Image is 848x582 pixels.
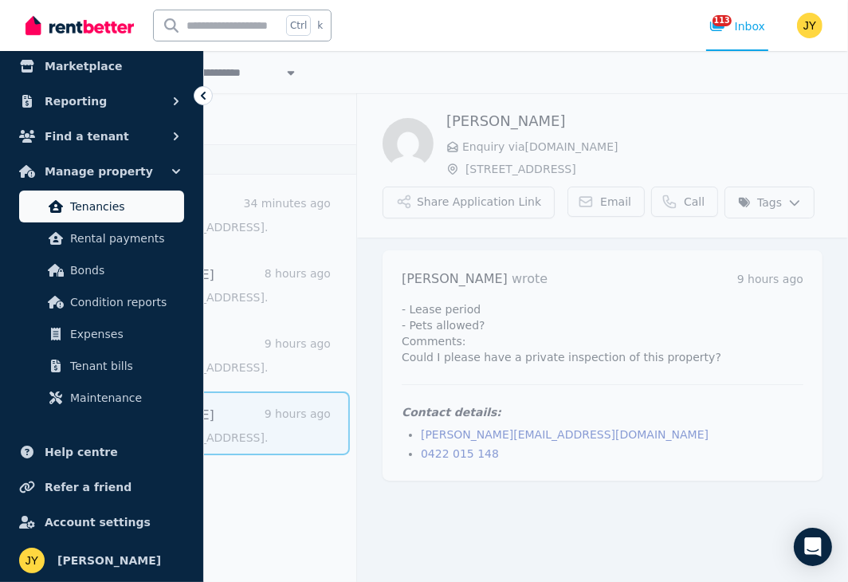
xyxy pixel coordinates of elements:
span: 113 [713,15,732,26]
span: Refer a friend [45,478,132,497]
span: Help centre [45,442,118,462]
span: Marketplace [45,57,122,76]
span: [STREET_ADDRESS] [465,161,822,177]
span: Bonds [70,261,178,280]
a: Refer a friend [13,471,190,503]
span: Account settings [45,513,151,532]
img: JIAN YU [797,13,822,38]
span: [PERSON_NAME] [402,271,508,286]
a: Expenses [19,318,184,350]
span: Enquiry via [DOMAIN_NAME] [462,139,822,155]
h4: Contact details: [402,404,803,420]
span: Tags [738,195,782,210]
a: rose34 minutes agoEnquiry:[STREET_ADDRESS]. [108,195,331,235]
span: Reporting [45,92,107,111]
img: JIAN YU [19,548,45,573]
span: Rental payments [70,229,178,248]
a: Condition reports [19,286,184,318]
a: Tenant bills [19,350,184,382]
a: Storme9 hours agoEnquiry:[STREET_ADDRESS]. [108,336,331,376]
a: Tenancies [19,191,184,222]
a: Marketplace [13,50,190,82]
h1: [PERSON_NAME] [446,110,822,132]
span: Call [684,194,705,210]
span: k [317,19,323,32]
a: Rental payments [19,222,184,254]
span: Find a tenant [45,127,129,146]
a: [PERSON_NAME][EMAIL_ADDRESS][DOMAIN_NAME] [421,428,709,441]
span: Maintenance [70,388,178,407]
a: Bonds [19,254,184,286]
a: Maintenance [19,382,184,414]
div: Open Intercom Messenger [794,528,832,566]
img: jenny [383,118,434,169]
a: Call [651,187,718,217]
a: Account settings [13,506,190,538]
button: Reporting [13,85,190,117]
a: [PERSON_NAME]8 hours agoEnquiry:[STREET_ADDRESS]. [108,265,331,305]
button: Tags [724,187,815,218]
a: Email [567,187,645,217]
span: Tenant bills [70,356,178,376]
span: [PERSON_NAME] [57,551,161,570]
time: 9 hours ago [737,273,803,285]
span: Ctrl [286,15,311,36]
span: Expenses [70,324,178,344]
span: Tenancies [70,197,178,216]
button: Find a tenant [13,120,190,152]
span: Condition reports [70,293,178,312]
div: Inbox [709,18,765,34]
a: Help centre [13,436,190,468]
span: Manage property [45,162,153,181]
button: Manage property [13,155,190,187]
pre: - Lease period - Pets allowed? Comments: Could I please have a private inspection of this property? [402,301,803,365]
a: 0422 015 148 [421,447,499,460]
img: RentBetter [26,14,134,37]
a: [PERSON_NAME]9 hours agoEnquiry:[STREET_ADDRESS]. [108,406,331,446]
span: Email [600,194,631,210]
span: wrote [512,271,548,286]
button: Share Application Link [383,187,555,218]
